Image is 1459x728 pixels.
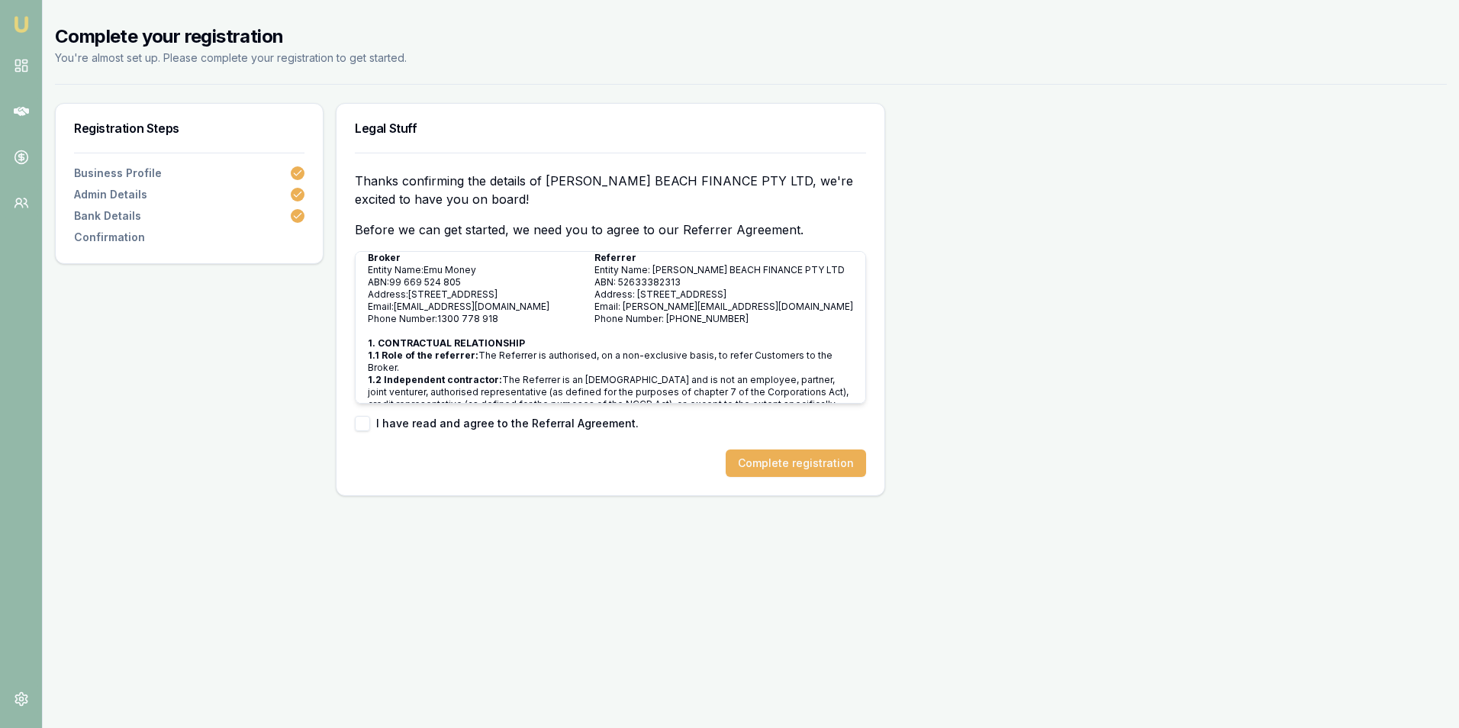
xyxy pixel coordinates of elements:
strong: 1.2 Independent contractor: [368,374,502,385]
img: emu-icon-u.png [12,15,31,34]
p: Thanks confirming the details of [PERSON_NAME] BEACH FINANCE PTY LTD, we're excited to have you o... [355,172,866,208]
p: Entity Name: [PERSON_NAME] BEACH FINANCE PTY LTD [594,264,853,276]
button: Complete registration [726,449,866,477]
p: Phone Number: [PHONE_NUMBER] [594,313,853,325]
h2: Broker [368,252,549,264]
h2: Complete your registration [55,24,1447,49]
a: Business Profile [74,166,304,181]
h3: Legal Stuff [355,122,866,134]
h2: 1. CONTRACTUAL RELATIONSHIP [368,337,853,350]
p: ABN: 99 669 524 805 [368,276,549,288]
p: ABN: 52633382313 [594,276,853,288]
strong: 1.1 Role of the referrer: [368,350,478,361]
label: I have read and agree to the Referral Agreement. [376,418,639,429]
h2: Referrer [594,252,853,264]
p: The Referrer is authorised, on a non-exclusive basis, to refer Customers to the Broker. [368,350,853,374]
h3: Registration Steps [74,122,304,134]
a: Bank Details [74,208,304,224]
p: Email: [EMAIL_ADDRESS][DOMAIN_NAME] [368,301,549,313]
a: Admin Details [74,187,304,202]
p: Address: [STREET_ADDRESS] [368,288,549,301]
p: You're almost set up. Please complete your registration to get started. [55,50,1447,66]
p: Before we can get started, we need you to agree to our Referrer Agreement. [355,221,866,239]
p: Email: [PERSON_NAME][EMAIL_ADDRESS][DOMAIN_NAME] [594,301,853,313]
p: Address: [STREET_ADDRESS] [594,288,853,301]
a: Confirmation [74,230,304,245]
p: Phone Number: 1300 778 918 [368,313,549,325]
p: Entity Name: Emu Money [368,264,549,276]
p: The Referrer is an [DEMOGRAPHIC_DATA] and is not an employee, partner, joint venturer, authorised... [368,374,853,435]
